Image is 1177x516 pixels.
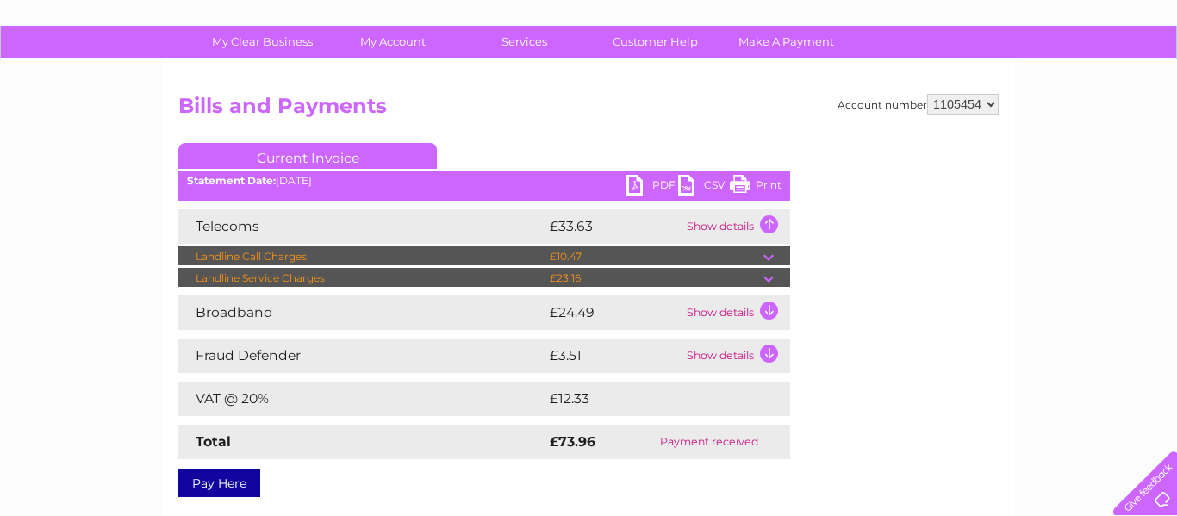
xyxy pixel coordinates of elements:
td: £24.49 [545,295,682,330]
td: Show details [682,339,790,373]
a: CSV [678,175,730,200]
td: Show details [682,295,790,330]
div: [DATE] [178,175,790,187]
a: PDF [626,175,678,200]
td: Landline Service Charges [178,268,545,289]
a: 0333 014 3131 [852,9,971,30]
a: Print [730,175,782,200]
b: Statement Date: [187,174,276,187]
td: £33.63 [545,209,682,244]
td: £23.16 [545,268,763,289]
a: My Clear Business [191,26,333,58]
a: My Account [322,26,464,58]
a: Contact [1062,73,1105,86]
a: Pay Here [178,469,260,497]
a: Customer Help [584,26,726,58]
td: VAT @ 20% [178,382,545,416]
div: Account number [838,94,999,115]
td: £10.47 [545,246,763,267]
a: Energy [917,73,955,86]
td: Fraud Defender [178,339,545,373]
a: Make A Payment [715,26,857,58]
a: Current Invoice [178,143,437,169]
img: logo.png [41,45,129,97]
strong: Total [196,433,231,450]
h2: Bills and Payments [178,94,999,127]
td: £12.33 [545,382,753,416]
strong: £73.96 [550,433,595,450]
td: Landline Call Charges [178,246,545,267]
a: Log out [1120,73,1161,86]
td: Telecoms [178,209,545,244]
td: £3.51 [545,339,682,373]
a: Telecoms [965,73,1017,86]
td: Payment received [628,425,790,459]
a: Services [453,26,595,58]
td: Show details [682,209,790,244]
td: Broadband [178,295,545,330]
a: Blog [1027,73,1052,86]
a: Water [874,73,906,86]
div: Clear Business is a trading name of Verastar Limited (registered in [GEOGRAPHIC_DATA] No. 3667643... [183,9,997,84]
